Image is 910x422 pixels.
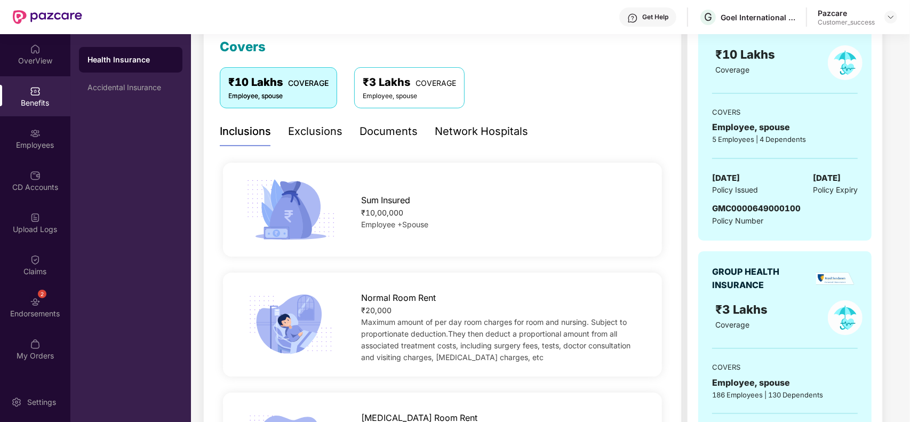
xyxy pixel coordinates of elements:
span: [DATE] [712,172,740,185]
div: GROUP HEALTH INSURANCE [712,265,805,292]
img: insurerLogo [816,272,854,285]
div: 5 Employees | 4 Dependents [712,134,858,145]
span: Policy Number [712,216,763,225]
div: ₹20,000 [361,305,643,316]
img: svg+xml;base64,PHN2ZyBpZD0iRW1wbG95ZWVzIiB4bWxucz0iaHR0cDovL3d3dy53My5vcmcvMjAwMC9zdmciIHdpZHRoPS... [30,128,41,139]
div: Pazcare [818,8,875,18]
img: svg+xml;base64,PHN2ZyBpZD0iQ0RfQWNjb3VudHMiIGRhdGEtbmFtZT0iQ0QgQWNjb3VudHMiIHhtbG5zPSJodHRwOi8vd3... [30,170,41,181]
div: COVERS [712,362,858,372]
div: Employee, spouse [228,91,329,101]
img: svg+xml;base64,PHN2ZyBpZD0iU2V0dGluZy0yMHgyMCIgeG1sbnM9Imh0dHA6Ly93d3cudzMub3JnLzIwMDAvc3ZnIiB3aW... [11,397,22,408]
div: Goel International Private Limited [721,12,795,22]
img: svg+xml;base64,PHN2ZyBpZD0iQmVuZWZpdHMiIHhtbG5zPSJodHRwOi8vd3d3LnczLm9yZy8yMDAwL3N2ZyIgd2lkdGg9Ij... [30,86,41,97]
img: New Pazcare Logo [13,10,82,24]
div: ₹10,00,000 [361,207,643,219]
div: Customer_success [818,18,875,27]
span: Coverage [716,320,750,329]
span: Employee +Spouse [361,220,428,229]
span: COVERAGE [288,78,329,87]
div: Network Hospitals [435,123,528,140]
img: svg+xml;base64,PHN2ZyBpZD0iQ2xhaW0iIHhtbG5zPSJodHRwOi8vd3d3LnczLm9yZy8yMDAwL3N2ZyIgd2lkdGg9IjIwIi... [30,254,41,265]
img: icon [243,176,339,243]
div: Documents [360,123,418,140]
img: policyIcon [828,300,863,335]
span: Sum Insured [361,194,410,207]
div: Inclusions [220,123,271,140]
div: ₹3 Lakhs [363,74,456,91]
span: [DATE] [813,172,841,185]
div: Accidental Insurance [87,83,174,92]
span: ₹3 Lakhs [716,302,771,316]
div: 186 Employees | 130 Dependents [712,389,858,400]
img: svg+xml;base64,PHN2ZyBpZD0iSGVscC0zMngzMiIgeG1sbnM9Imh0dHA6Ly93d3cudzMub3JnLzIwMDAvc3ZnIiB3aWR0aD... [627,13,638,23]
div: Employee, spouse [712,376,858,389]
div: COVERS [712,107,858,117]
div: Settings [24,397,59,408]
span: COVERAGE [416,78,456,87]
span: G [704,11,712,23]
img: svg+xml;base64,PHN2ZyBpZD0iTXlfT3JkZXJzIiBkYXRhLW5hbWU9Ik15IE9yZGVycyIgeG1sbnM9Imh0dHA6Ly93d3cudz... [30,339,41,349]
span: GMC0000649000100 [712,203,801,213]
div: 2 [38,290,46,298]
img: policyIcon [828,45,863,80]
span: Maximum amount of per day room charges for room and nursing. Subject to proportionate deduction.T... [361,317,630,362]
img: svg+xml;base64,PHN2ZyBpZD0iVXBsb2FkX0xvZ3MiIGRhdGEtbmFtZT0iVXBsb2FkIExvZ3MiIHhtbG5zPSJodHRwOi8vd3... [30,212,41,223]
img: icon [243,291,339,358]
img: svg+xml;base64,PHN2ZyBpZD0iRW5kb3JzZW1lbnRzIiB4bWxucz0iaHR0cDovL3d3dy53My5vcmcvMjAwMC9zdmciIHdpZH... [30,297,41,307]
div: ₹10 Lakhs [228,74,329,91]
img: svg+xml;base64,PHN2ZyBpZD0iSG9tZSIgeG1sbnM9Imh0dHA6Ly93d3cudzMub3JnLzIwMDAvc3ZnIiB3aWR0aD0iMjAiIG... [30,44,41,54]
img: svg+xml;base64,PHN2ZyBpZD0iRHJvcGRvd24tMzJ4MzIiIHhtbG5zPSJodHRwOi8vd3d3LnczLm9yZy8yMDAwL3N2ZyIgd2... [887,13,895,21]
div: Health Insurance [87,54,174,65]
span: Normal Room Rent [361,291,436,305]
span: Coverage [716,65,750,74]
div: Get Help [642,13,668,21]
span: ₹10 Lakhs [716,47,779,61]
span: Policy Issued [712,184,758,196]
div: Employee, spouse [712,121,858,134]
span: Covers [220,39,266,54]
div: Exclusions [288,123,342,140]
div: Employee, spouse [363,91,456,101]
span: Policy Expiry [813,184,858,196]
